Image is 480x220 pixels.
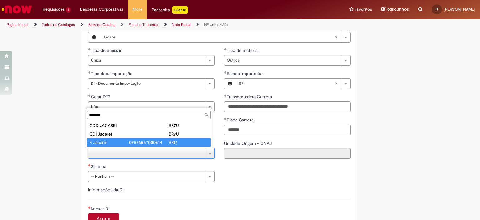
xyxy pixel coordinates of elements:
[169,139,208,146] div: BR16
[89,122,129,129] div: CDD JACAREI
[89,131,129,137] div: CDI Jacareí
[89,139,129,146] div: F. Jacareí
[169,131,208,137] div: BR7U
[86,120,212,148] ul: Unidade Origem - Nome
[169,122,208,129] div: BR7U
[129,139,169,146] div: 07526557000614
